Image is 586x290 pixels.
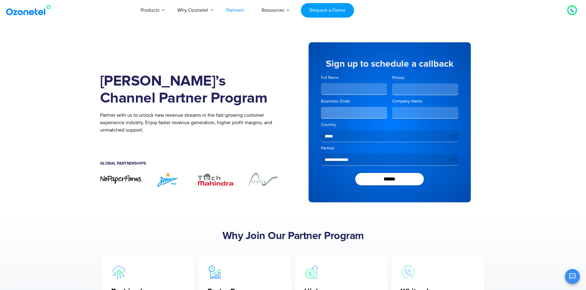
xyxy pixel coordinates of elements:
[242,172,284,187] div: 4 / 7
[392,75,458,81] label: Phone
[321,145,458,151] label: Partner
[195,172,236,187] div: 3 / 7
[321,75,387,81] label: Full Name
[100,175,141,184] div: 1 / 7
[100,111,284,134] p: Partner with us to unlock new revenue streams in the fast-growing customer experience industry. E...
[100,172,284,187] div: Image Carousel
[147,172,189,187] div: 2 / 7
[147,172,189,187] img: ZENIT
[100,162,284,166] h5: Global Partnerships
[195,172,236,187] img: TechMahindra
[321,122,458,128] label: Country
[100,73,284,107] h1: [PERSON_NAME]’s Channel Partner Program
[100,230,486,242] h2: Why Join Our Partner Program
[321,98,387,104] label: Business Email
[392,98,458,104] label: Company Name
[100,175,141,184] img: nopaperforms
[242,172,284,187] img: Stetig
[321,59,458,69] h5: Sign up to schedule a callback
[301,3,354,18] a: Request a Demo
[565,269,580,284] button: Open chat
